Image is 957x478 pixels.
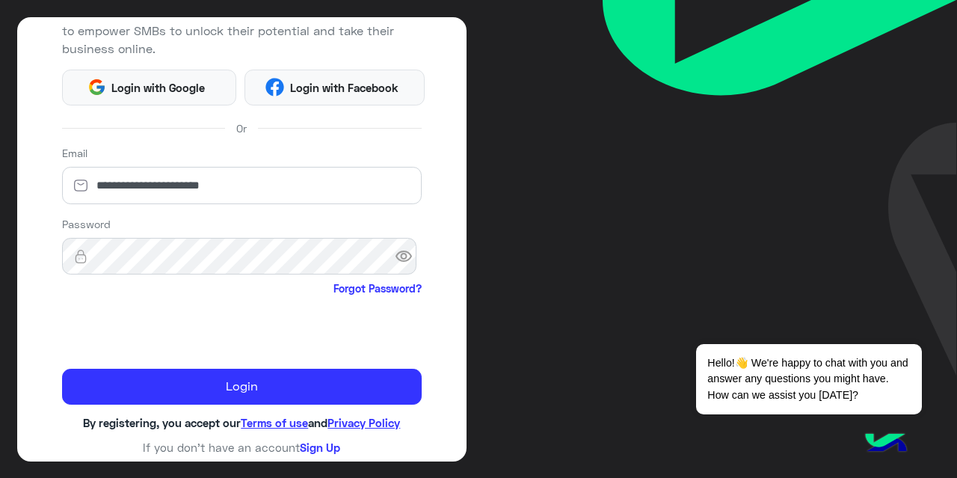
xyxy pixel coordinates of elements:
[244,70,425,105] button: Login with Facebook
[236,120,247,136] span: Or
[62,145,87,161] label: Email
[265,78,284,96] img: Facebook
[62,249,99,264] img: lock
[333,281,422,296] a: Forgot Password?
[308,416,327,429] span: and
[395,243,422,270] span: visibility
[62,216,111,232] label: Password
[87,78,106,96] img: Google
[62,22,422,58] p: to empower SMBs to unlock their potential and take their business online.
[327,416,400,429] a: Privacy Policy
[106,79,211,96] span: Login with Google
[83,416,241,429] span: By registering, you accept our
[62,369,422,405] button: Login
[62,299,289,358] iframe: reCAPTCHA
[241,416,308,429] a: Terms of use
[696,344,921,414] span: Hello!👋 We're happy to chat with you and answer any questions you might have. How can we assist y...
[860,418,912,471] img: hulul-logo.png
[62,70,236,105] button: Login with Google
[62,441,422,454] h6: If you don’t have an account
[300,441,340,454] a: Sign Up
[62,178,99,193] img: email
[284,79,404,96] span: Login with Facebook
